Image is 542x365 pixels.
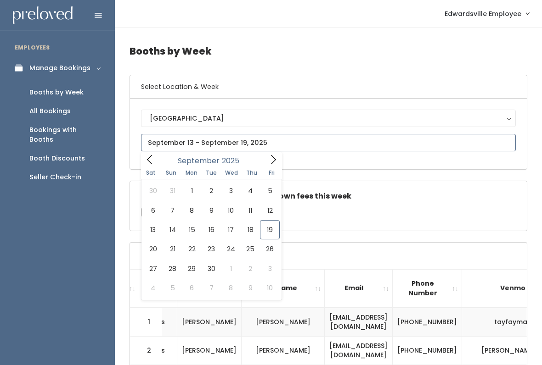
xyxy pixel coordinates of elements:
span: September 12, 2025 [260,201,279,220]
div: Manage Bookings [29,63,90,73]
span: Wed [221,170,242,176]
span: October 9, 2025 [241,278,260,298]
span: Sun [161,170,181,176]
span: August 31, 2025 [163,181,182,200]
td: 2 [130,336,162,365]
input: September 13 - September 19, 2025 [141,134,516,151]
span: September 11, 2025 [241,201,260,220]
span: September 25, 2025 [241,239,260,259]
span: August 30, 2025 [143,181,163,200]
span: September 21, 2025 [163,239,182,259]
span: September 28, 2025 [163,259,182,278]
span: September 15, 2025 [182,220,202,239]
th: Email: activate to sort column ascending [325,269,393,307]
span: September 26, 2025 [260,239,279,259]
span: Fri [262,170,282,176]
div: Bookings with Booths [29,125,100,144]
span: September 13, 2025 [143,220,163,239]
span: September 17, 2025 [221,220,241,239]
th: Type: activate to sort column ascending [139,269,177,307]
span: September 4, 2025 [241,181,260,200]
span: September [178,157,220,165]
td: [PHONE_NUMBER] [393,336,462,365]
span: September 16, 2025 [202,220,221,239]
input: Year [220,155,247,166]
span: September 22, 2025 [182,239,202,259]
span: October 1, 2025 [221,259,241,278]
h6: Select Location & Week [130,75,527,99]
div: Seller Check-in [29,172,81,182]
td: [EMAIL_ADDRESS][DOMAIN_NAME] [325,336,393,365]
span: Tue [201,170,221,176]
span: October 8, 2025 [221,278,241,298]
span: September 27, 2025 [143,259,163,278]
button: [GEOGRAPHIC_DATA] [141,110,516,127]
span: Mon [181,170,202,176]
a: Edwardsville Employee [435,4,538,23]
td: [PHONE_NUMBER] [393,308,462,337]
th: Phone Number: activate to sort column ascending [393,269,462,307]
td: [PERSON_NAME] [177,308,242,337]
span: October 3, 2025 [260,259,279,278]
th: Last Name: activate to sort column ascending [242,269,325,307]
span: September 2, 2025 [202,181,221,200]
span: October 2, 2025 [241,259,260,278]
h4: Booths by Week [130,39,527,64]
span: September 19, 2025 [260,220,279,239]
span: September 9, 2025 [202,201,221,220]
span: September 8, 2025 [182,201,202,220]
div: Booth Discounts [29,154,85,163]
img: preloved logo [13,6,73,24]
span: October 7, 2025 [202,278,221,298]
span: Thu [242,170,262,176]
td: [PERSON_NAME] [177,336,242,365]
span: September 30, 2025 [202,259,221,278]
h5: Check this box if there are no takedown fees this week [141,192,516,200]
span: September 6, 2025 [143,201,163,220]
span: October 5, 2025 [163,278,182,298]
span: September 5, 2025 [260,181,279,200]
div: Booths by Week [29,88,84,97]
td: [EMAIL_ADDRESS][DOMAIN_NAME] [325,308,393,337]
span: September 23, 2025 [202,239,221,259]
span: September 29, 2025 [182,259,202,278]
span: September 18, 2025 [241,220,260,239]
div: [GEOGRAPHIC_DATA] [150,113,507,123]
div: All Bookings [29,106,71,116]
span: Edwardsville Employee [445,9,521,19]
td: [PERSON_NAME] [242,308,325,337]
span: September 10, 2025 [221,201,241,220]
span: October 4, 2025 [143,278,163,298]
td: 1 [130,308,162,337]
span: October 6, 2025 [182,278,202,298]
span: September 14, 2025 [163,220,182,239]
span: October 10, 2025 [260,278,279,298]
span: September 7, 2025 [163,201,182,220]
span: Sat [141,170,161,176]
span: September 20, 2025 [143,239,163,259]
span: September 24, 2025 [221,239,241,259]
span: September 3, 2025 [221,181,241,200]
span: September 1, 2025 [182,181,202,200]
td: [PERSON_NAME] [242,336,325,365]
